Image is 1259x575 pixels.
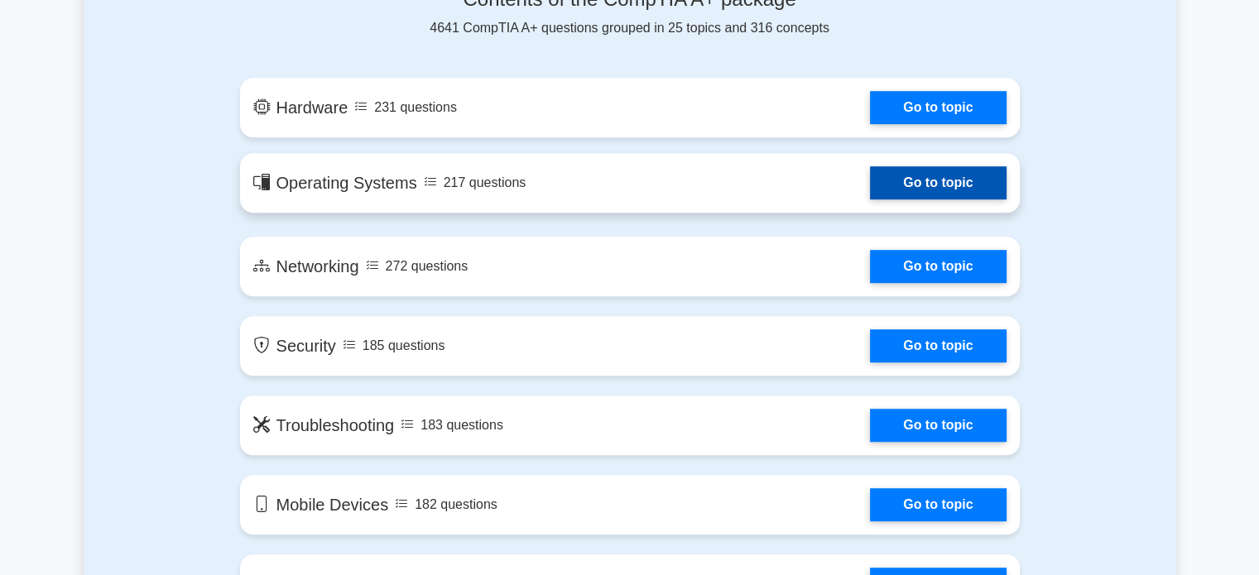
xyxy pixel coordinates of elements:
[870,250,1006,283] a: Go to topic
[870,166,1006,199] a: Go to topic
[870,409,1006,442] a: Go to topic
[870,329,1006,362] a: Go to topic
[870,488,1006,521] a: Go to topic
[870,91,1006,124] a: Go to topic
